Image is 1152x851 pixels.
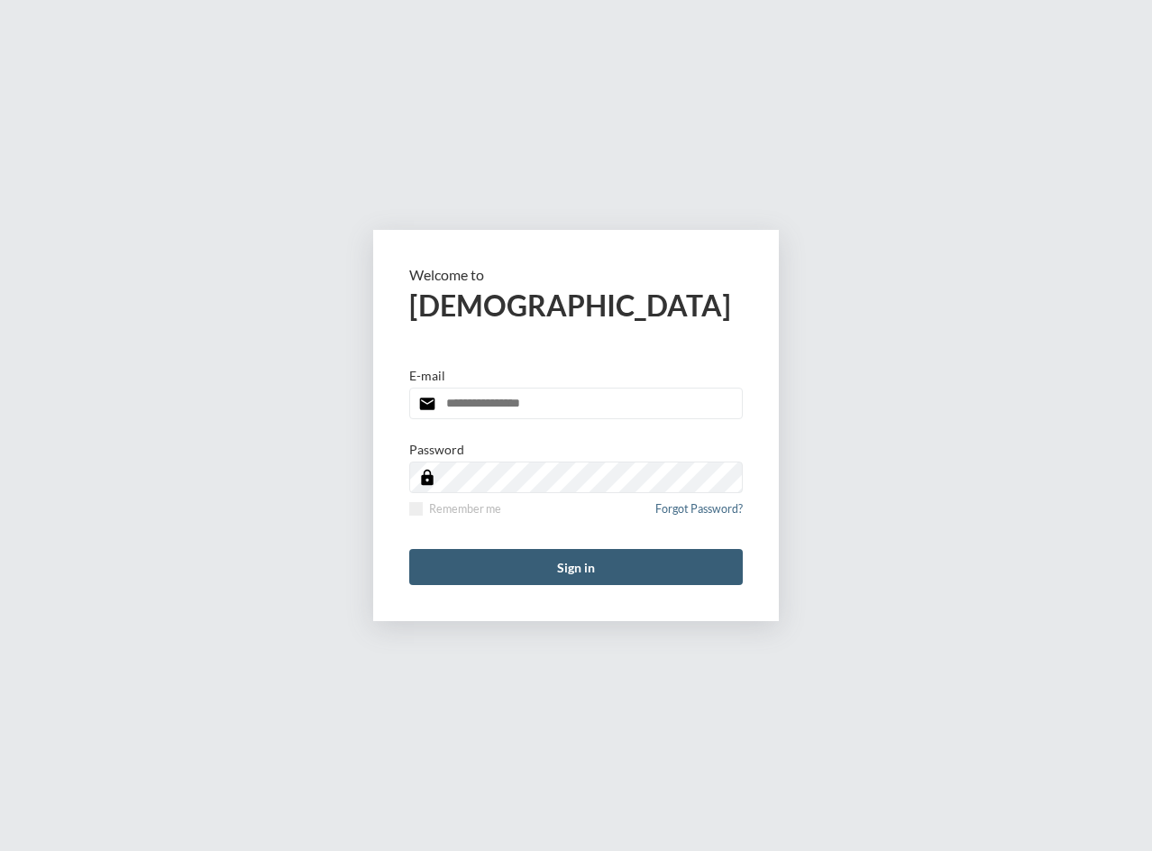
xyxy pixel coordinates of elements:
[409,549,743,585] button: Sign in
[409,266,743,283] p: Welcome to
[409,288,743,323] h2: [DEMOGRAPHIC_DATA]
[409,502,501,516] label: Remember me
[409,368,445,383] p: E-mail
[655,502,743,526] a: Forgot Password?
[409,442,464,457] p: Password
